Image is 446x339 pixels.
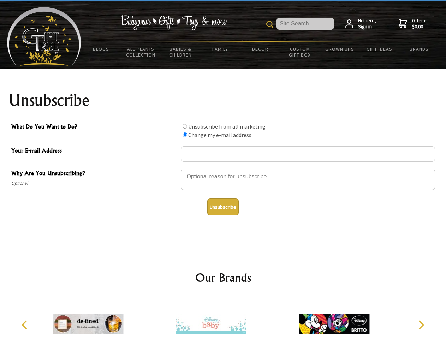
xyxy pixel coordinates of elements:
[201,42,240,56] a: Family
[11,122,177,132] span: What Do You Want to Do?
[399,42,439,56] a: Brands
[266,21,273,28] img: product search
[183,124,187,129] input: What Do You Want to Do?
[412,24,428,30] strong: $0.00
[161,42,201,62] a: Babies & Children
[14,269,432,286] h2: Our Brands
[8,92,438,109] h1: Unsubscribe
[11,179,177,188] span: Optional
[358,18,376,30] span: Hi there,
[188,131,251,138] label: Change my e-mail address
[276,18,334,30] input: Site Search
[188,123,266,130] label: Unsubscribe from all marketing
[412,17,428,30] span: 0 items
[183,132,187,137] input: What Do You Want to Do?
[399,18,428,30] a: 0 items$0.00
[345,18,376,30] a: Hi there,Sign in
[207,198,239,215] button: Unsubscribe
[280,42,320,62] a: Custom Gift Box
[11,169,177,179] span: Why Are You Unsubscribing?
[121,15,227,30] img: Babywear - Gifts - Toys & more
[359,42,399,56] a: Gift Ideas
[181,169,435,190] textarea: Why Are You Unsubscribing?
[240,42,280,56] a: Decor
[413,317,429,333] button: Next
[358,24,376,30] strong: Sign in
[81,42,121,56] a: BLOGS
[11,146,177,156] span: Your E-mail Address
[320,42,359,56] a: Grown Ups
[121,42,161,62] a: All Plants Collection
[18,317,33,333] button: Previous
[181,146,435,162] input: Your E-mail Address
[7,7,81,66] img: Babyware - Gifts - Toys and more...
